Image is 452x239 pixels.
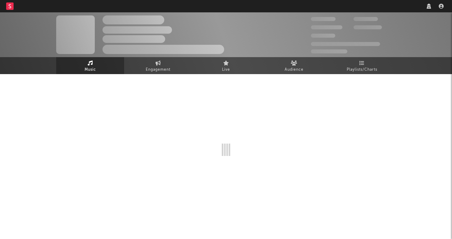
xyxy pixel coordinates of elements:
span: 50,000,000 Monthly Listeners [311,42,380,46]
a: Live [192,57,260,74]
span: 100,000 [311,34,335,38]
a: Engagement [124,57,192,74]
span: Jump Score: 85.0 [311,49,347,53]
span: Music [85,66,96,73]
span: 1,000,000 [354,25,382,29]
span: Engagement [146,66,170,73]
a: Music [56,57,124,74]
span: 100,000 [354,17,378,21]
span: Live [222,66,230,73]
span: Audience [285,66,303,73]
a: Audience [260,57,328,74]
span: 300,000 [311,17,336,21]
span: Playlists/Charts [347,66,377,73]
span: 50,000,000 [311,25,342,29]
a: Playlists/Charts [328,57,396,74]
